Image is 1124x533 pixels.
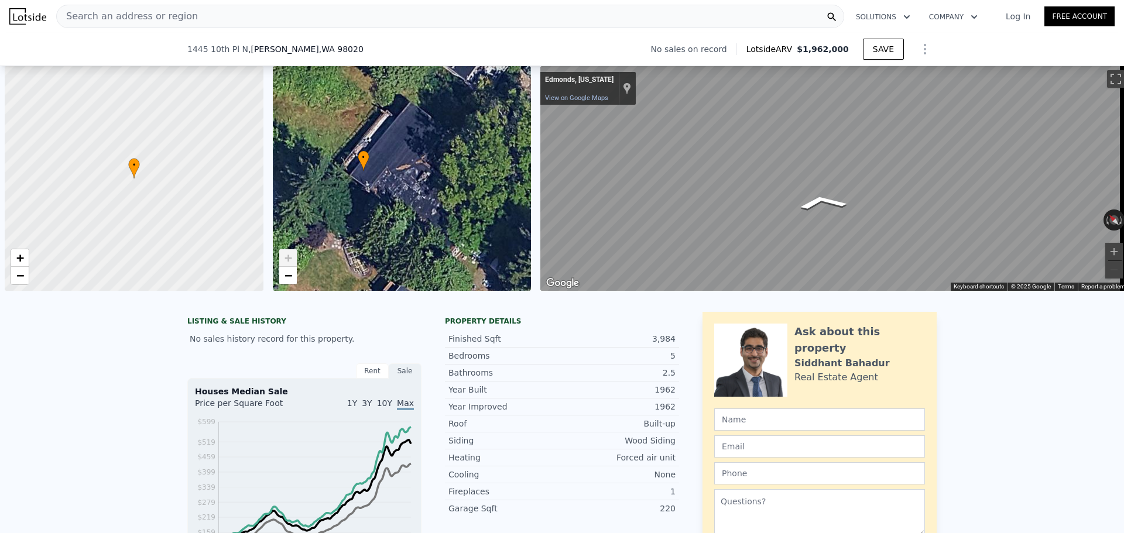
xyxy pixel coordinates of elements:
[448,367,562,379] div: Bathrooms
[377,398,392,408] span: 10Y
[794,356,890,370] div: Siddhant Bahadur
[279,249,297,267] a: Zoom in
[1058,283,1074,290] a: Terms
[1105,261,1123,278] button: Zoom out
[562,418,676,429] div: Built-up
[248,43,364,55] span: , [PERSON_NAME]
[128,160,140,170] span: •
[1105,243,1123,260] button: Zoom in
[794,324,925,356] div: Ask about this property
[448,486,562,497] div: Fireplaces
[197,468,215,476] tspan: $399
[1104,209,1110,231] button: Rotate counterclockwise
[197,438,215,446] tspan: $519
[197,498,215,507] tspan: $279
[57,9,198,23] span: Search an address or region
[920,6,987,27] button: Company
[195,386,414,397] div: Houses Median Sale
[714,435,925,458] input: Email
[128,158,140,178] div: •
[448,333,562,345] div: Finished Sqft
[562,350,676,362] div: 5
[448,401,562,412] div: Year Improved
[362,398,372,408] span: 3Y
[562,452,676,463] div: Forced air unit
[623,82,631,95] a: Show location on map
[284,268,292,283] span: −
[913,37,937,61] button: Show Options
[562,435,676,446] div: Wood Siding
[562,367,676,379] div: 2.5
[197,483,215,491] tspan: $339
[847,6,920,27] button: Solutions
[746,43,797,55] span: Lotside ARV
[187,43,248,55] span: 1445 10th Pl N
[445,317,679,326] div: Property details
[954,283,1004,291] button: Keyboard shortcuts
[714,408,925,431] input: Name
[11,267,29,284] a: Zoom out
[543,276,582,291] img: Google
[448,384,562,396] div: Year Built
[545,94,608,102] a: View on Google Maps
[783,190,862,214] path: Go Northeast
[562,503,676,514] div: 220
[545,75,614,85] div: Edmonds, [US_STATE]
[16,250,24,265] span: +
[651,43,736,55] div: No sales on record
[1104,209,1124,231] button: Reset the view
[794,370,878,384] div: Real Estate Agent
[187,328,421,349] div: No sales history record for this property.
[9,8,46,25] img: Lotside
[197,418,215,426] tspan: $599
[319,44,364,54] span: , WA 98020
[356,363,389,379] div: Rent
[448,469,562,480] div: Cooling
[197,453,215,461] tspan: $459
[448,503,562,514] div: Garage Sqft
[562,401,676,412] div: 1962
[187,317,421,328] div: LISTING & SALE HISTORY
[358,150,369,171] div: •
[562,384,676,396] div: 1962
[279,267,297,284] a: Zoom out
[562,333,676,345] div: 3,984
[1044,6,1115,26] a: Free Account
[797,44,849,54] span: $1,962,000
[562,469,676,480] div: None
[448,452,562,463] div: Heating
[714,462,925,484] input: Phone
[448,418,562,429] div: Roof
[562,486,676,497] div: 1
[11,249,29,267] a: Zoom in
[195,397,304,416] div: Price per Square Foot
[358,152,369,163] span: •
[1011,283,1051,290] span: © 2025 Google
[16,268,24,283] span: −
[347,398,357,408] span: 1Y
[448,350,562,362] div: Bedrooms
[284,250,292,265] span: +
[397,398,414,410] span: Max
[992,11,1044,22] a: Log In
[448,435,562,446] div: Siding
[197,513,215,521] tspan: $219
[389,363,421,379] div: Sale
[863,39,904,60] button: SAVE
[543,276,582,291] a: Open this area in Google Maps (opens a new window)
